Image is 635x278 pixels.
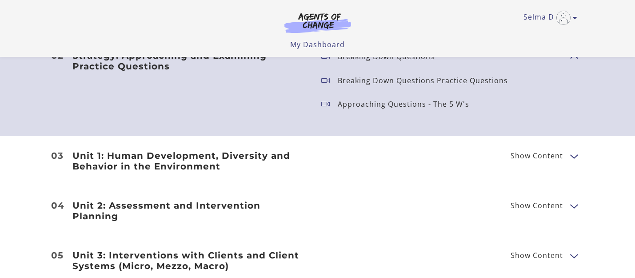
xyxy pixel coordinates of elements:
h3: Strategy: Approaching and Examining Practice Questions [72,50,307,72]
span: 02 [51,51,64,60]
span: 05 [51,251,64,260]
span: Show Content [511,152,563,159]
span: Show Content [511,202,563,209]
h3: Unit 1: Human Development, Diversity and Behavior in the Environment [72,150,307,172]
span: 04 [51,201,64,210]
a: My Dashboard [290,40,345,49]
p: Approaching Questions - The 5 W's [338,101,476,108]
img: Agents of Change Logo [275,12,360,33]
p: Breaking Down Questions Practice Questions [338,77,515,84]
button: Show Content [570,250,577,261]
p: Breaking Down Questions [338,53,442,60]
a: Toggle menu [523,11,573,25]
span: 03 [51,151,64,160]
button: Show Content [570,200,577,211]
span: Show Content [511,252,563,259]
h3: Unit 3: Interventions with Clients and Client Systems (Micro, Mezzo, Macro) [72,250,307,271]
button: Show Content [570,150,577,161]
h3: Unit 2: Assessment and Intervention Planning [72,200,307,222]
